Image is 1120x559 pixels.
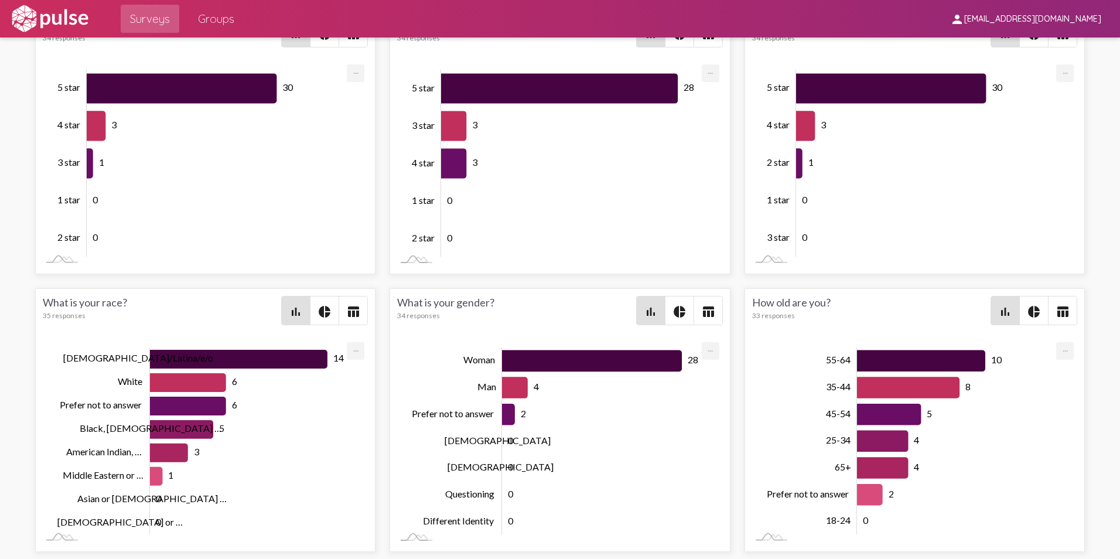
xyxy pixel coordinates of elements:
[412,347,704,536] g: Chart
[43,296,281,325] div: What is your race?
[694,296,722,325] button: Table view
[808,157,813,168] tspan: 1
[57,347,349,536] g: Chart
[57,120,80,131] tspan: 4 star
[57,517,183,528] tspan: [DEMOGRAPHIC_DATA] or …
[644,305,658,319] mat-icon: bar_chart
[472,157,478,168] tspan: 3
[888,488,893,499] tspan: 2
[752,311,991,320] div: 33 responses
[752,296,991,325] div: How old are you?
[472,120,478,131] tspan: 3
[684,82,694,93] tspan: 28
[1056,342,1074,353] a: Export [Press ENTER or use arrow keys to navigate]
[796,74,986,254] g: Series
[826,408,851,419] tspan: 45-54
[965,381,971,392] tspan: 8
[130,8,170,29] span: Surveys
[1056,305,1070,319] mat-icon: table_chart
[767,120,790,131] tspan: 4 star
[423,515,494,526] tspan: Different Identity
[347,342,364,353] a: Export [Press ENTER or use arrow keys to navigate]
[1027,305,1041,319] mat-icon: pie_chart
[63,470,144,481] tspan: Middle Eastern or …
[93,232,98,243] tspan: 0
[63,353,213,364] tspan: [DEMOGRAPHIC_DATA]/Latina/e/o
[857,350,985,533] g: Series
[121,5,179,33] a: Surveys
[767,195,790,206] tspan: 1 star
[752,33,991,42] div: 34 responses
[339,296,367,325] button: Table view
[57,157,80,168] tspan: 3 star
[9,4,90,33] img: white-logo.svg
[767,70,1058,258] g: Chart
[194,446,200,458] tspan: 3
[93,195,98,206] tspan: 0
[767,232,790,243] tspan: 3 star
[310,296,339,325] button: Pie style chart
[927,408,932,419] tspan: 5
[397,311,636,320] div: 34 responses
[998,305,1012,319] mat-icon: bar_chart
[448,462,554,473] tspan: [DEMOGRAPHIC_DATA]
[463,355,495,366] tspan: Woman
[914,435,919,446] tspan: 4
[950,12,964,26] mat-icon: person
[412,82,435,93] tspan: 5 star
[346,305,360,319] mat-icon: table_chart
[189,5,244,33] a: Groups
[87,74,277,254] g: Series
[767,347,1058,536] g: Chart
[445,488,494,499] tspan: Questioning
[80,423,221,434] tspan: Black, [DEMOGRAPHIC_DATA] …
[826,355,851,366] tspan: 55-64
[347,64,364,76] a: Export [Press ENTER or use arrow keys to navigate]
[802,195,808,206] tspan: 0
[441,74,678,254] g: Series
[637,296,665,325] button: Bar chart
[57,232,80,243] tspan: 2 star
[232,400,237,411] tspan: 6
[282,296,310,325] button: Bar chart
[289,305,303,319] mat-icon: bar_chart
[412,195,435,206] tspan: 1 star
[835,462,851,473] tspan: 65+
[57,195,80,206] tspan: 1 star
[412,408,494,419] tspan: Prefer not to answer
[508,515,514,526] tspan: 0
[702,342,719,353] a: Export [Press ENTER or use arrow keys to navigate]
[412,232,435,243] tspan: 2 star
[802,232,808,243] tspan: 0
[43,33,281,42] div: 34 responses
[198,8,234,29] span: Groups
[991,355,1002,366] tspan: 10
[672,305,687,319] mat-icon: pie_chart
[168,470,173,481] tspan: 1
[118,376,142,387] tspan: White
[43,311,281,320] div: 35 responses
[219,423,224,434] tspan: 5
[508,488,514,499] tspan: 0
[98,157,104,168] tspan: 1
[964,14,1101,25] span: [EMAIL_ADDRESS][DOMAIN_NAME]
[447,195,453,206] tspan: 0
[57,82,80,93] tspan: 5 star
[914,462,919,473] tspan: 4
[826,381,851,393] tspan: 35-44
[445,435,551,446] tspan: [DEMOGRAPHIC_DATA]
[826,435,851,446] tspan: 25-34
[397,296,636,325] div: What is your gender?
[77,493,227,505] tspan: Asian or [DEMOGRAPHIC_DATA] …
[502,350,682,533] g: Series
[282,82,293,93] tspan: 30
[665,296,694,325] button: Pie style chart
[941,8,1111,29] button: [EMAIL_ADDRESS][DOMAIN_NAME]
[317,305,332,319] mat-icon: pie_chart
[60,400,142,411] tspan: Prefer not to answer
[412,157,435,168] tspan: 4 star
[412,70,704,258] g: Chart
[232,376,237,387] tspan: 6
[477,381,496,393] tspan: Man
[992,82,1003,93] tspan: 30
